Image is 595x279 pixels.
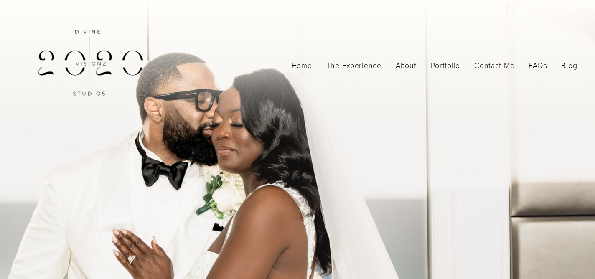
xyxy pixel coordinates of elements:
[474,59,514,72] span: Contact Me
[292,58,312,73] a: Home
[431,59,460,72] span: Portfolio
[18,9,160,122] img: Divine 20/20 Visionz Studios
[474,58,514,73] a: folder dropdown
[326,58,381,73] a: The Experience
[561,58,577,73] a: Blog
[431,58,460,73] a: folder dropdown
[529,58,547,73] a: FAQs
[396,58,417,73] a: About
